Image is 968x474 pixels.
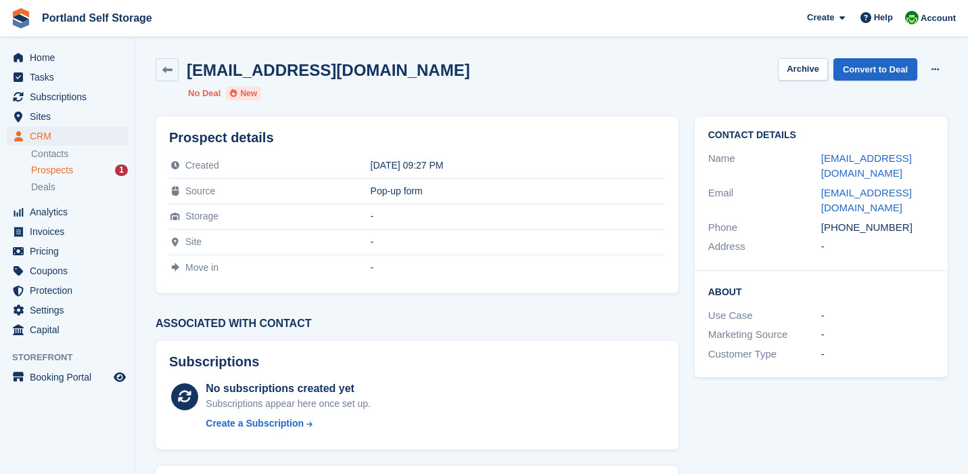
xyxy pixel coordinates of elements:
[708,284,934,298] h2: About
[31,163,128,177] a: Prospects 1
[708,151,821,181] div: Name
[185,186,215,196] span: Source
[7,107,128,126] a: menu
[30,87,111,106] span: Subscriptions
[185,211,218,221] span: Storage
[30,261,111,280] span: Coupons
[7,127,128,146] a: menu
[37,7,158,29] a: Portland Self Storage
[112,369,128,385] a: Preview store
[7,87,128,106] a: menu
[31,164,73,177] span: Prospects
[30,202,111,221] span: Analytics
[31,148,128,160] a: Contacts
[7,222,128,241] a: menu
[821,152,912,179] a: [EMAIL_ADDRESS][DOMAIN_NAME]
[12,351,135,364] span: Storefront
[31,181,55,194] span: Deals
[115,165,128,176] div: 1
[7,242,128,261] a: menu
[30,222,111,241] span: Invoices
[206,381,371,397] div: No subscriptions created yet
[371,160,665,171] div: [DATE] 09:27 PM
[30,368,111,387] span: Booking Portal
[7,301,128,320] a: menu
[169,354,665,370] h2: Subscriptions
[821,308,934,324] div: -
[30,107,111,126] span: Sites
[188,87,221,100] li: No Deal
[30,301,111,320] span: Settings
[11,8,31,28] img: stora-icon-8386f47178a22dfd0bd8f6a31ec36ba5ce8667c1dd55bd0f319d3a0aa187defe.svg
[807,11,834,24] span: Create
[821,347,934,362] div: -
[7,68,128,87] a: menu
[371,186,665,196] div: Pop-up form
[7,261,128,280] a: menu
[185,236,202,247] span: Site
[708,308,821,324] div: Use Case
[7,48,128,67] a: menu
[206,416,304,431] div: Create a Subscription
[708,130,934,141] h2: Contact Details
[778,58,828,81] button: Archive
[7,320,128,339] a: menu
[206,397,371,411] div: Subscriptions appear here once set up.
[921,12,956,25] span: Account
[206,416,371,431] a: Create a Subscription
[7,368,128,387] a: menu
[30,242,111,261] span: Pricing
[821,239,934,255] div: -
[187,61,470,79] h2: [EMAIL_ADDRESS][DOMAIN_NAME]
[7,202,128,221] a: menu
[833,58,917,81] a: Convert to Deal
[821,220,934,236] div: [PHONE_NUMBER]
[708,327,821,343] div: Marketing Source
[156,318,678,330] h3: Associated with contact
[7,281,128,300] a: menu
[185,262,218,273] span: Move in
[31,180,128,194] a: Deals
[226,87,261,100] li: New
[185,160,219,171] span: Created
[874,11,893,24] span: Help
[371,211,665,221] div: -
[169,130,665,146] h2: Prospect details
[708,239,821,255] div: Address
[30,320,111,339] span: Capital
[905,11,919,24] img: Ryan Stevens
[708,347,821,362] div: Customer Type
[821,327,934,343] div: -
[30,68,111,87] span: Tasks
[30,48,111,67] span: Home
[708,220,821,236] div: Phone
[371,262,665,273] div: -
[371,236,665,247] div: -
[821,187,912,214] a: [EMAIL_ADDRESS][DOMAIN_NAME]
[708,186,821,216] div: Email
[30,127,111,146] span: CRM
[30,281,111,300] span: Protection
